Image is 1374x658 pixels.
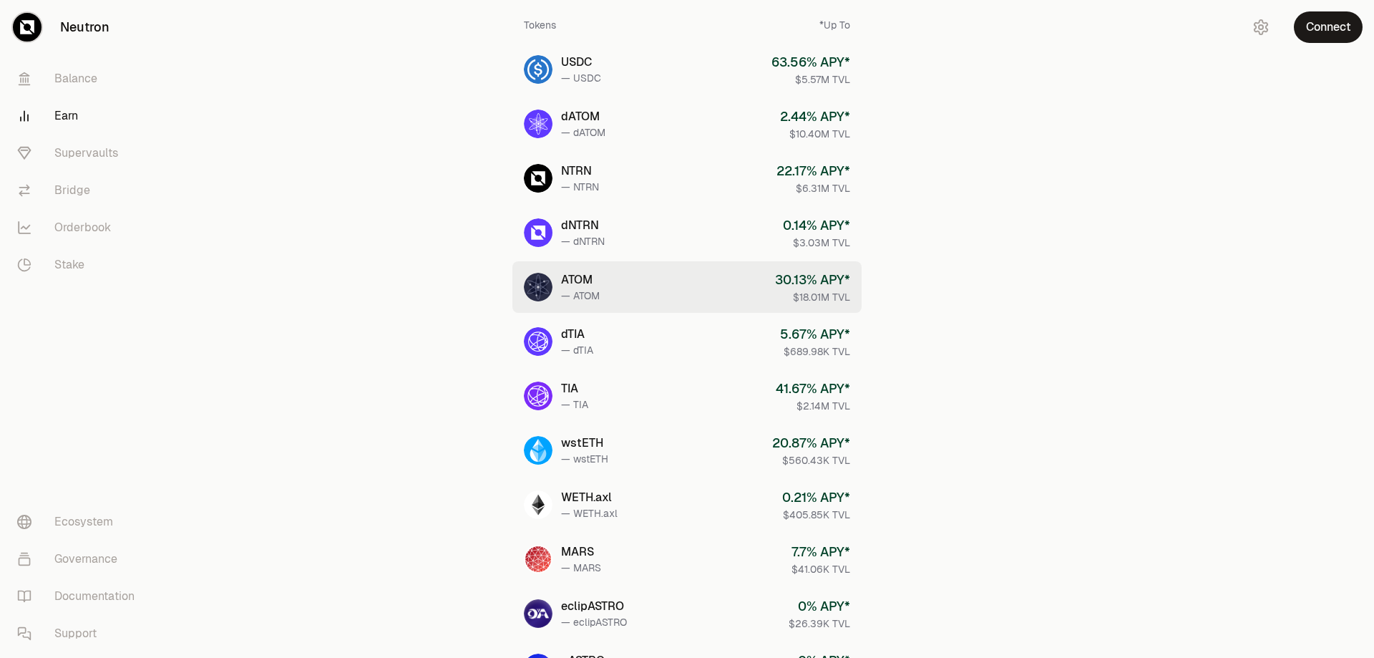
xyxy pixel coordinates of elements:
div: — NTRN [561,180,599,194]
a: Support [6,615,155,652]
div: 30.13 % APY* [775,270,850,290]
div: $41.06K TVL [791,562,850,576]
div: MARS [561,543,601,561]
div: $10.40M TVL [780,127,850,141]
div: USDC [561,54,601,71]
div: — dTIA [561,343,593,357]
div: ATOM [561,271,600,289]
div: dNTRN [561,217,605,234]
a: MARSMARS— MARS7.7% APY*$41.06K TVL [512,533,862,585]
div: 0 % APY* [789,596,850,616]
a: Earn [6,97,155,135]
div: dATOM [561,108,605,125]
div: 20.87 % APY* [772,433,850,453]
div: 5.67 % APY* [780,324,850,344]
a: WETH.axlWETH.axl— WETH.axl0.21% APY*$405.85K TVL [512,479,862,531]
a: Stake [6,246,155,284]
div: 2.44 % APY* [780,107,850,127]
div: — MARS [561,561,601,575]
div: NTRN [561,163,599,180]
div: TIA [561,380,588,397]
a: Supervaults [6,135,155,172]
img: ATOM [524,273,552,301]
a: NTRNNTRN— NTRN22.17% APY*$6.31M TVL [512,153,862,204]
a: Documentation [6,578,155,615]
img: eclipASTRO [524,599,552,628]
a: Ecosystem [6,503,155,541]
div: $26.39K TVL [789,616,850,631]
div: 7.7 % APY* [791,542,850,562]
img: dNTRN [524,218,552,247]
img: wstETH [524,436,552,465]
img: USDC [524,55,552,84]
div: $18.01M TVL [775,290,850,304]
a: ATOMATOM— ATOM30.13% APY*$18.01M TVL [512,261,862,313]
div: $560.43K TVL [772,453,850,468]
div: dTIA [561,326,593,343]
img: dATOM [524,110,552,138]
img: dTIA [524,327,552,356]
a: dNTRNdNTRN— dNTRN0.14% APY*$3.03M TVL [512,207,862,258]
div: eclipASTRO [561,598,627,615]
a: USDCUSDC— USDC63.56% APY*$5.57M TVL [512,44,862,95]
a: eclipASTROeclipASTRO— eclipASTRO0% APY*$26.39K TVL [512,588,862,639]
a: Orderbook [6,209,155,246]
div: $2.14M TVL [776,399,850,413]
img: WETH.axl [524,490,552,519]
div: — dATOM [561,125,605,140]
img: MARS [524,545,552,574]
div: $6.31M TVL [776,181,850,195]
a: Balance [6,60,155,97]
div: 22.17 % APY* [776,161,850,181]
a: Bridge [6,172,155,209]
img: TIA [524,382,552,410]
div: 0.21 % APY* [782,488,850,508]
div: $405.85K TVL [782,508,850,522]
div: $5.57M TVL [771,72,850,87]
div: 63.56 % APY* [771,52,850,72]
div: Tokens [524,18,556,32]
div: wstETH [561,435,608,452]
a: dATOMdATOM— dATOM2.44% APY*$10.40M TVL [512,98,862,150]
div: — ATOM [561,289,600,303]
div: WETH.axl [561,489,618,506]
img: NTRN [524,164,552,193]
div: $3.03M TVL [783,236,850,250]
div: — USDC [561,71,601,85]
div: — wstETH [561,452,608,466]
div: *Up To [819,18,850,32]
a: TIATIA— TIA41.67% APY*$2.14M TVL [512,370,862,422]
div: — eclipASTRO [561,615,627,629]
div: 41.67 % APY* [776,379,850,399]
div: — WETH.axl [561,506,618,521]
a: wstETHwstETH— wstETH20.87% APY*$560.43K TVL [512,425,862,476]
div: — dNTRN [561,234,605,248]
div: — TIA [561,397,588,412]
div: 0.14 % APY* [783,216,850,236]
div: $689.98K TVL [780,344,850,359]
a: dTIAdTIA— dTIA5.67% APY*$689.98K TVL [512,316,862,367]
a: Governance [6,541,155,578]
button: Connect [1294,11,1363,43]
